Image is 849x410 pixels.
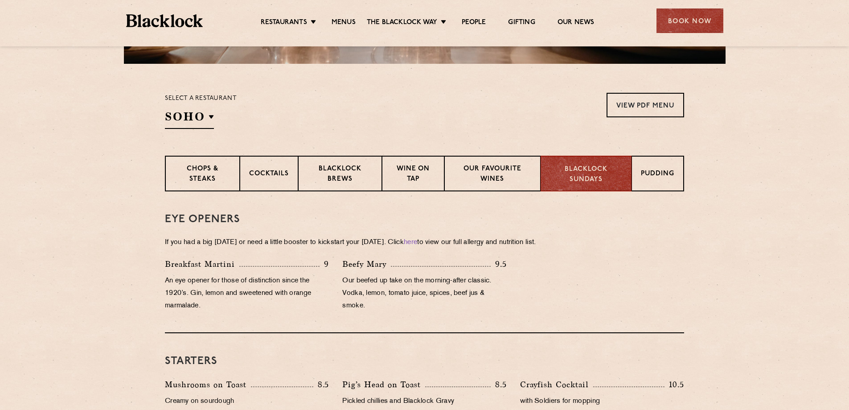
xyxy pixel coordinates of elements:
[308,164,373,185] p: Blacklock Brews
[641,169,674,180] p: Pudding
[332,18,356,28] a: Menus
[454,164,531,185] p: Our favourite wines
[320,258,329,270] p: 9
[342,258,391,270] p: Beefy Mary
[508,18,535,28] a: Gifting
[165,378,251,391] p: Mushrooms on Toast
[520,378,593,391] p: Crayfish Cocktail
[462,18,486,28] a: People
[165,356,684,367] h3: Starters
[664,379,684,390] p: 10.5
[520,395,684,408] p: with Soldiers for mopping
[313,379,329,390] p: 8.5
[165,93,237,104] p: Select a restaurant
[165,236,684,249] p: If you had a big [DATE] or need a little booster to kickstart your [DATE]. Click to view our full...
[165,395,329,408] p: Creamy on sourdough
[367,18,437,28] a: The Blacklock Way
[165,258,239,270] p: Breakfast Martini
[126,14,203,27] img: BL_Textured_Logo-footer-cropped.svg
[249,169,289,180] p: Cocktails
[391,164,435,185] p: Wine on Tap
[558,18,595,28] a: Our News
[491,379,507,390] p: 8.5
[175,164,230,185] p: Chops & Steaks
[550,165,622,185] p: Blacklock Sundays
[607,93,684,117] a: View PDF Menu
[342,378,425,391] p: Pig’s Head on Toast
[165,214,684,225] h3: Eye openers
[165,275,329,312] p: An eye opener for those of distinction since the 1920’s. Gin, lemon and sweetened with orange mar...
[165,109,214,129] h2: SOHO
[342,275,506,312] p: Our beefed up take on the morning-after classic. Vodka, lemon, tomato juice, spices, beef jus & s...
[404,239,417,246] a: here
[261,18,307,28] a: Restaurants
[342,395,506,408] p: Pickled chillies and Blacklock Gravy
[491,258,507,270] p: 9.5
[656,8,723,33] div: Book Now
